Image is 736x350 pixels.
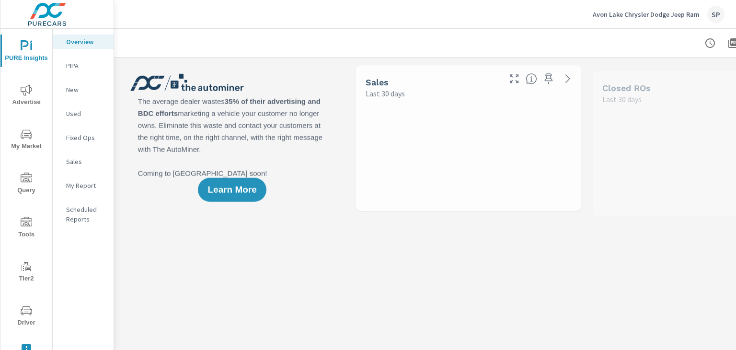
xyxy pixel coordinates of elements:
[3,305,49,328] span: Driver
[560,71,575,86] a: See more details in report
[66,109,106,118] p: Used
[53,178,114,193] div: My Report
[207,186,256,194] span: Learn More
[53,58,114,73] div: PIPA
[602,83,651,93] h5: Closed ROs
[506,71,522,86] button: Make Fullscreen
[3,40,49,64] span: PURE Insights
[66,205,106,224] p: Scheduled Reports
[66,37,106,47] p: Overview
[3,128,49,152] span: My Market
[602,93,642,105] p: Last 30 days
[3,217,49,240] span: Tools
[53,35,114,49] div: Overview
[366,77,389,87] h5: Sales
[366,88,405,99] p: Last 30 days
[66,85,106,94] p: New
[541,71,556,86] span: Save this to your personalized report
[66,61,106,70] p: PIPA
[3,173,49,196] span: Query
[707,6,724,23] div: SP
[3,84,49,108] span: Advertise
[198,178,266,202] button: Learn More
[53,202,114,226] div: Scheduled Reports
[593,10,700,19] p: Avon Lake Chrysler Dodge Jeep Ram
[526,73,537,84] span: Number of vehicles sold by the dealership over the selected date range. [Source: This data is sou...
[66,133,106,142] p: Fixed Ops
[53,154,114,169] div: Sales
[53,82,114,97] div: New
[53,106,114,121] div: Used
[66,157,106,166] p: Sales
[53,130,114,145] div: Fixed Ops
[66,181,106,190] p: My Report
[3,261,49,284] span: Tier2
